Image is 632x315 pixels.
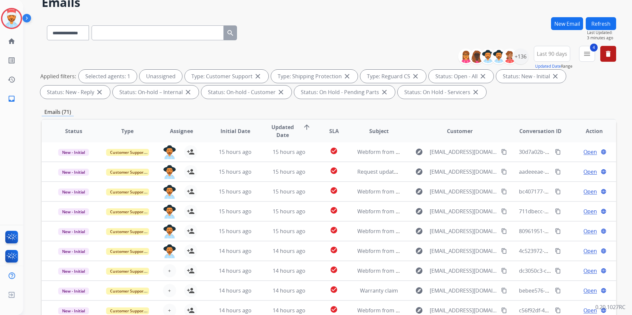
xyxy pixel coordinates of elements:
span: 15 hours ago [273,188,305,195]
mat-icon: explore [415,247,423,255]
span: Customer Support [106,189,149,195]
div: Status: New - Reply [40,86,110,99]
mat-icon: language [601,228,607,234]
mat-icon: check_circle [330,206,338,214]
span: 14 hours ago [219,247,252,255]
span: Customer Support [106,307,149,314]
mat-icon: history [8,76,16,84]
span: [EMAIL_ADDRESS][DOMAIN_NAME] [430,287,497,295]
span: Open [583,227,597,235]
mat-icon: content_copy [501,307,507,313]
mat-icon: explore [415,168,423,176]
span: New - Initial [58,307,89,314]
mat-icon: check_circle [330,187,338,194]
div: +136 [513,49,529,64]
span: Type [121,127,134,135]
span: New - Initial [58,288,89,295]
span: [EMAIL_ADDRESS][DOMAIN_NAME] [430,267,497,275]
span: Request updates on claim #118H840058 - [PERSON_NAME] [357,168,503,175]
span: 80961951-8f07-4507-8d44-8ac6fe38cb1b [519,227,618,235]
span: Customer Support [106,288,149,295]
span: Customer [447,127,473,135]
mat-icon: menu [583,50,591,58]
button: + [163,264,176,277]
img: agent-avatar [163,225,176,238]
span: bebee576-7b0e-4f87-afcd-0c2579d8ca57 [519,287,619,294]
mat-icon: list_alt [8,56,16,64]
mat-icon: close [412,72,419,80]
mat-icon: content_copy [501,248,507,254]
mat-icon: explore [415,207,423,215]
div: Status: On-hold - Customer [201,86,292,99]
img: agent-avatar [163,165,176,179]
span: 30d7a02b-1af2-4c52-a35c-5730aa9a1927 [519,148,619,156]
span: 14 hours ago [273,247,305,255]
mat-icon: person_add [187,267,195,275]
mat-icon: inbox [8,95,16,103]
img: agent-avatar [163,185,176,199]
mat-icon: content_copy [501,149,507,155]
button: Refresh [586,17,616,30]
mat-icon: content_copy [555,169,561,175]
span: c56f92df-4330-4327-9ded-a6b7d76b6926 [519,307,620,314]
div: Selected agents: 1 [79,70,137,83]
span: [EMAIL_ADDRESS][DOMAIN_NAME] [430,306,497,314]
span: Conversation ID [519,127,562,135]
span: Customer Support [106,169,149,176]
span: Open [583,247,597,255]
mat-icon: person_add [187,207,195,215]
button: Updated Date [535,64,561,69]
mat-icon: close [343,72,351,80]
img: agent-avatar [163,244,176,258]
div: Status: On Hold - Pending Parts [294,86,395,99]
span: Range [535,63,573,69]
span: 711dbecc-36cf-4aab-bde5-8fe50557f2c9 [519,208,617,215]
span: Open [583,306,597,314]
mat-icon: explore [415,227,423,235]
span: Webform from [EMAIL_ADDRESS][DOMAIN_NAME] on [DATE] [357,307,507,314]
span: New - Initial [58,149,89,156]
mat-icon: content_copy [555,189,561,194]
div: Status: On-hold – Internal [113,86,199,99]
mat-icon: content_copy [555,307,561,313]
mat-icon: close [96,88,103,96]
span: Customer Support [106,149,149,156]
mat-icon: person_add [187,247,195,255]
span: Assignee [170,127,193,135]
span: Webform from [EMAIL_ADDRESS][DOMAIN_NAME] on [DATE] [357,227,507,235]
span: [EMAIL_ADDRESS][DOMAIN_NAME] [430,207,497,215]
span: bc407177-2da4-4850-91b1-3cad00215745 [519,188,621,195]
mat-icon: check_circle [330,167,338,175]
span: + [168,287,171,295]
mat-icon: person_add [187,306,195,314]
span: 14 hours ago [273,307,305,314]
mat-icon: content_copy [501,189,507,194]
span: [EMAIL_ADDRESS][DOMAIN_NAME] [430,227,497,235]
mat-icon: check_circle [330,147,338,155]
mat-icon: person_add [187,148,195,156]
span: Webform from [EMAIL_ADDRESS][DOMAIN_NAME] on [DATE] [357,247,507,255]
span: 15 hours ago [219,148,252,156]
span: 14 hours ago [219,307,252,314]
span: Open [583,148,597,156]
span: 14 hours ago [219,267,252,274]
mat-icon: content_copy [501,208,507,214]
mat-icon: close [184,88,192,96]
button: Last 90 days [534,46,570,62]
span: 4c523972-8a96-442e-b781-8a2195e8cff0 [519,247,618,255]
mat-icon: person_add [187,287,195,295]
mat-icon: language [601,169,607,175]
span: New - Initial [58,248,89,255]
button: New Email [551,17,583,30]
mat-icon: explore [415,306,423,314]
div: Status: Open - All [429,70,494,83]
span: 15 hours ago [219,168,252,175]
mat-icon: content_copy [555,268,561,274]
mat-icon: content_copy [555,228,561,234]
div: Type: Reguard CS [360,70,426,83]
span: 15 hours ago [273,168,305,175]
mat-icon: content_copy [501,288,507,294]
span: 15 hours ago [219,227,252,235]
span: Status [65,127,82,135]
span: aadeeeae-8495-4272-84e2-8e79c56f5440 [519,168,619,175]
